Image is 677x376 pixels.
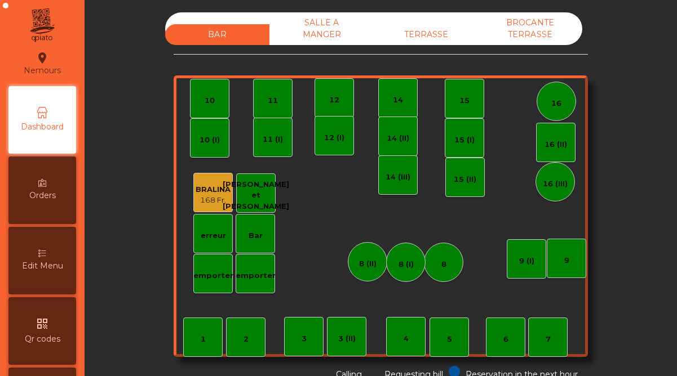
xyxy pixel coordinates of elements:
div: 9 [564,255,569,266]
div: 2 [244,334,249,345]
div: 15 (I) [454,135,475,146]
span: Dashboard [21,121,64,133]
div: 8 [441,259,446,270]
div: 12 [329,95,339,106]
div: 4 [404,333,409,344]
i: qr_code [36,317,49,330]
div: 168 Fr. [196,195,231,206]
i: location_on [36,51,49,65]
div: SALLE A MANGER [269,12,374,45]
span: Orders [29,190,56,202]
span: Qr codes [25,333,60,345]
div: 16 (II) [545,139,567,150]
div: 14 (II) [387,133,409,144]
div: 7 [546,334,551,345]
div: Bar [249,230,263,241]
div: BROCANTE TERRASSE [478,12,582,45]
div: TERRASSE [374,24,478,45]
div: 14 [393,95,403,106]
div: emporter [236,270,276,281]
div: 16 (III) [543,178,568,190]
div: emporter [193,270,233,281]
div: 16 [551,98,561,109]
div: 11 (I) [263,134,283,145]
div: BAR [165,24,269,45]
span: Edit Menu [22,260,63,272]
div: 9 (I) [519,256,534,267]
div: [PERSON_NAME] et [PERSON_NAME] [223,179,289,212]
div: 10 (I) [200,135,220,146]
div: 3 (II) [338,333,356,344]
div: 1 [201,334,206,345]
div: 3 [302,333,307,344]
div: 11 [268,95,278,106]
div: 14 (III) [386,172,410,183]
div: 8 (I) [399,259,414,270]
img: qpiato [28,6,56,45]
div: Nemours [24,50,61,78]
div: erreur [201,230,226,241]
div: 10 [205,95,215,106]
div: 15 (II) [454,174,476,185]
div: 12 (I) [324,132,344,144]
div: 8 (II) [359,258,377,270]
div: BRALINA [196,184,231,195]
div: 6 [503,334,508,345]
div: 5 [447,334,452,345]
div: 15 [459,95,470,106]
